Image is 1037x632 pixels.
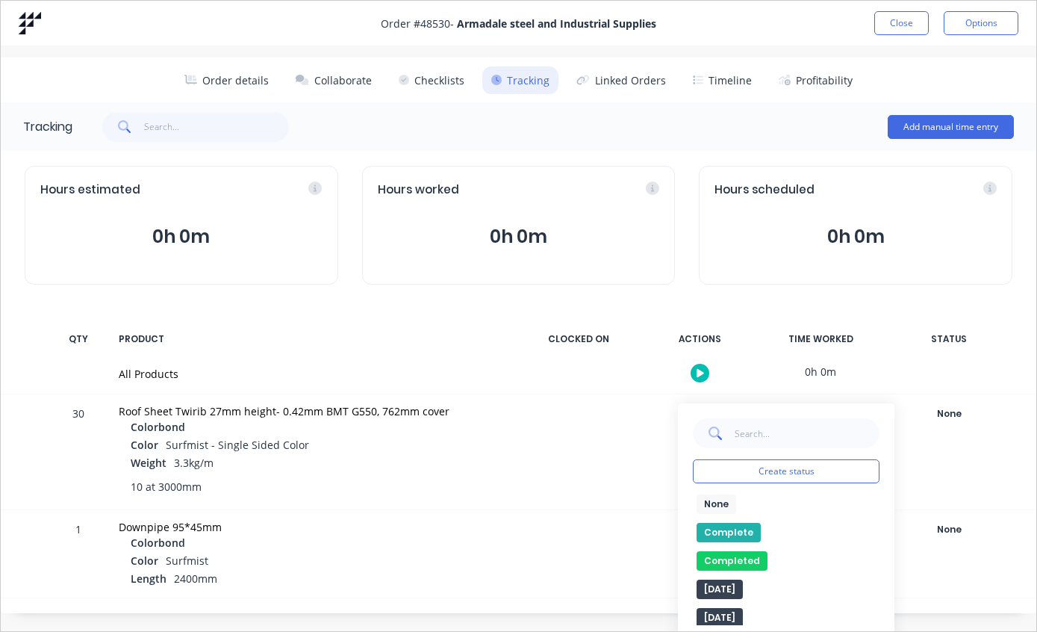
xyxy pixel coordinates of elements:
[895,404,1003,424] div: None
[697,580,743,599] button: [DATE]
[131,535,185,551] span: Colorbond
[119,403,505,419] div: Roof Sheet Twirib 27mm height- 0.42mm BMT G550, 762mm cover
[894,403,1003,424] button: None
[56,512,101,598] div: 1
[381,16,656,31] span: Order # 48530 -
[764,394,876,428] div: 0h 0m
[895,520,1003,539] div: None
[174,571,217,586] span: 2400mm
[119,519,505,535] div: Downpipe 95*45mm
[378,223,660,251] button: 0h 0m
[19,12,41,34] img: Factory
[23,118,72,136] div: Tracking
[40,182,140,199] span: Hours estimated
[378,182,459,199] span: Hours worked
[110,323,514,355] div: PRODUCT
[166,554,208,568] span: Surfmist
[684,66,761,94] button: Timeline
[764,323,876,355] div: TIME WORKED
[944,11,1018,35] button: Options
[40,223,323,251] button: 0h 0m
[119,366,505,382] div: All Products
[697,495,736,514] button: None
[874,11,929,35] button: Close
[523,323,635,355] div: CLOCKED ON
[770,66,862,94] button: Profitability
[734,418,879,448] input: Search...
[697,551,767,571] button: Completed
[174,456,214,470] span: 3.3kg/m
[166,438,309,452] span: Surfmist - Single Sided Color
[56,323,101,355] div: QTY
[714,182,815,199] span: Hours scheduled
[131,455,166,471] span: Weight
[697,608,743,628] button: [DATE]
[693,459,879,483] button: Create status
[457,16,656,31] strong: Armadale steel and Industrial Supplies
[390,66,473,94] button: Checklists
[567,66,675,94] button: Linked Orders
[888,115,1014,139] button: Add manual time entry
[131,419,185,435] span: Colorbond
[697,523,761,542] button: Complete
[714,223,997,251] button: 0h 0m
[131,553,158,569] span: Color
[131,437,158,453] span: Color
[482,66,558,94] button: Tracking
[131,479,202,495] span: 10 at 3000mm
[894,519,1003,540] button: None
[56,397,101,509] div: 30
[175,66,278,94] button: Order details
[764,355,876,388] div: 0h 0m
[287,66,381,94] button: Collaborate
[131,571,166,586] span: Length
[885,323,1012,355] div: STATUS
[644,323,756,355] div: ACTIONS
[144,112,290,142] input: Search...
